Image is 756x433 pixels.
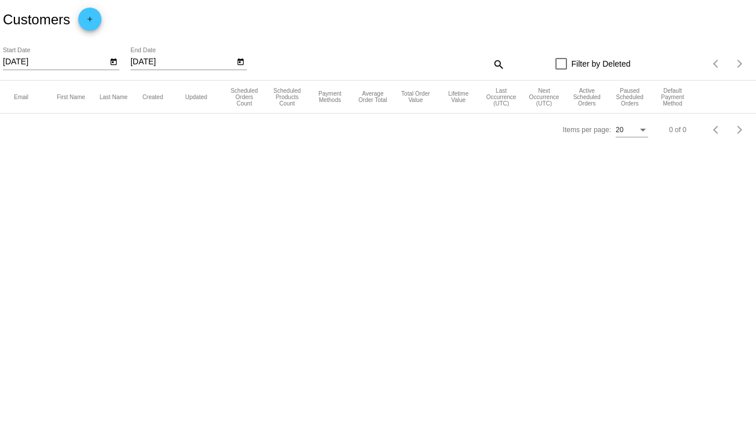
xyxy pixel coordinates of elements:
button: Change sorting for UpdatedUtc [186,93,208,100]
button: Change sorting for ScheduledOrderLTV [442,90,475,103]
button: Open calendar [235,55,247,67]
div: 0 of 0 [669,126,686,134]
button: Change sorting for PausedScheduledOrdersCount [613,88,646,107]
div: Items per page: [563,126,611,134]
button: Open calendar [107,55,119,67]
button: Change sorting for LastName [100,93,128,100]
button: Change sorting for AverageScheduledOrderTotal [357,90,389,103]
button: Change sorting for LastScheduledOrderOccurrenceUtc [485,88,518,107]
button: Change sorting for Email [14,93,28,100]
button: Previous page [705,52,728,75]
button: Change sorting for ActiveScheduledOrdersCount [570,88,603,107]
span: Filter by Deleted [572,57,631,71]
button: Change sorting for PaymentMethodsCount [314,90,346,103]
button: Next page [728,52,751,75]
mat-icon: search [491,55,505,73]
button: Previous page [705,118,728,141]
button: Change sorting for TotalProductsScheduledCount [271,88,303,107]
mat-select: Items per page: [616,126,648,134]
input: Start Date [3,57,107,67]
h2: Customers [3,12,70,28]
button: Next page [728,118,751,141]
button: Change sorting for TotalScheduledOrderValue [399,90,432,103]
span: 20 [616,126,623,134]
button: Change sorting for DefaultPaymentMethod [656,88,689,107]
button: Change sorting for NextScheduledOrderOccurrenceUtc [528,88,561,107]
mat-icon: add [83,15,97,29]
button: Change sorting for TotalScheduledOrdersCount [228,88,260,107]
button: Change sorting for CreatedUtc [143,93,163,100]
input: End Date [130,57,235,67]
button: Change sorting for FirstName [57,93,85,100]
